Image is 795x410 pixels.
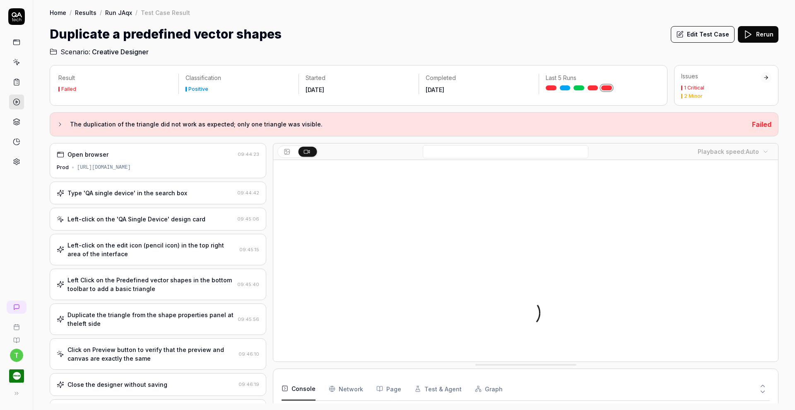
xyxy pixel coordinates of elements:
button: Test & Agent [414,377,462,400]
time: 09:44:23 [238,151,259,157]
p: Started [306,74,412,82]
div: Failed [61,87,76,92]
time: 09:46:19 [238,381,259,387]
button: Console [282,377,316,400]
button: Rerun [738,26,778,43]
div: Type 'QA single device' in the search box [67,189,187,197]
button: The duplication of the triangle did not work as expected; only one triangle was visible. [57,119,745,129]
div: Open browser [67,150,108,159]
div: Left-click on the edit icon (pencil icon) in the top right area of the interface [67,241,236,258]
time: 09:45:56 [238,316,259,322]
time: [DATE] [426,86,444,93]
button: Network [329,377,363,400]
button: Edit Test Case [671,26,735,43]
img: Pricer.com Logo [9,369,24,383]
a: Documentation [3,330,29,344]
div: Playback speed: [698,147,759,156]
button: Page [376,377,401,400]
p: Result [58,74,172,82]
span: Failed [752,120,771,129]
div: 1 Critical [684,85,704,90]
p: Classification [185,74,292,82]
div: 2 Minor [684,94,703,99]
button: Pricer.com Logo [3,362,29,385]
div: Positive [188,87,208,92]
div: / [70,8,72,17]
div: Prod [57,164,69,171]
time: 09:46:10 [238,351,259,357]
div: Left Click on the Predefined vector shapes in the bottom toolbar to add a basic triangle [67,276,234,293]
span: Scenario: [59,47,90,57]
a: Results [75,8,96,17]
time: 09:45:15 [239,247,259,252]
div: / [100,8,102,17]
div: Issues [681,72,761,80]
button: Graph [475,377,503,400]
div: [URL][DOMAIN_NAME] [77,164,131,171]
div: / [135,8,137,17]
h3: The duplication of the triangle did not work as expected; only one triangle was visible. [70,119,745,129]
div: Test Case Result [141,8,190,17]
div: Click on Preview button to verify that the preview and canvas are exactly the same [67,345,235,363]
time: 09:45:06 [237,216,259,222]
a: New conversation [7,301,26,314]
time: 09:44:42 [237,190,259,196]
p: Last 5 Runs [546,74,652,82]
button: t [10,349,23,362]
a: Home [50,8,66,17]
time: [DATE] [306,86,324,93]
a: Run JAqx [105,8,132,17]
a: Book a call with us [3,317,29,330]
span: Creative Designer [92,47,149,57]
a: Scenario:Creative Designer [50,47,149,57]
div: Duplicate the triangle from the shape properties panel at theleft side [67,311,234,328]
p: Completed [426,74,532,82]
div: Left-click on the 'QA Single Device' design card [67,215,205,223]
h1: Duplicate a predefined vector shapes [50,25,282,44]
time: 09:45:40 [237,281,259,287]
div: Close the designer without saving [67,380,167,389]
